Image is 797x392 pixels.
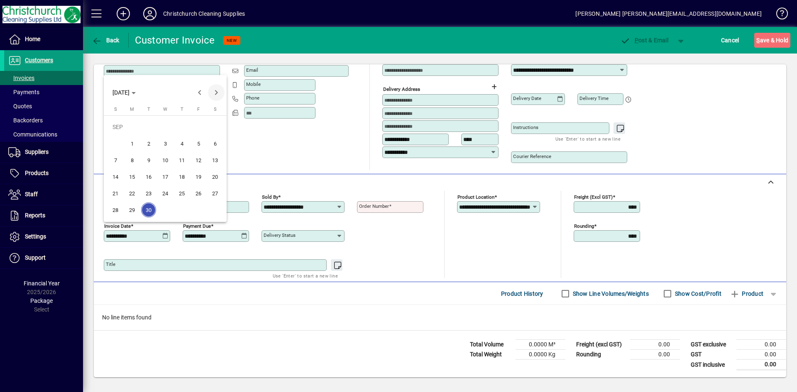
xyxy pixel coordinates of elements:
button: Wed Sep 24 2025 [157,185,174,202]
span: 16 [141,169,156,184]
button: Tue Sep 16 2025 [140,168,157,185]
button: Thu Sep 25 2025 [174,185,190,202]
span: 13 [208,153,222,168]
button: Sat Sep 06 2025 [207,135,223,152]
button: Wed Sep 10 2025 [157,152,174,168]
button: Mon Sep 08 2025 [124,152,140,168]
button: Sat Sep 27 2025 [207,185,223,202]
span: 2 [141,136,156,151]
button: Sat Sep 20 2025 [207,168,223,185]
span: 23 [141,186,156,201]
span: S [114,107,117,112]
button: Tue Sep 23 2025 [140,185,157,202]
span: 20 [208,169,222,184]
span: F [197,107,200,112]
button: Choose month and year [109,85,139,100]
span: 26 [191,186,206,201]
button: Fri Sep 19 2025 [190,168,207,185]
span: S [214,107,217,112]
span: 5 [191,136,206,151]
span: W [163,107,167,112]
span: 7 [108,153,123,168]
button: Tue Sep 02 2025 [140,135,157,152]
button: Thu Sep 18 2025 [174,168,190,185]
span: M [130,107,134,112]
span: 29 [125,202,139,217]
span: 21 [108,186,123,201]
button: Thu Sep 04 2025 [174,135,190,152]
span: T [181,107,183,112]
button: Tue Sep 30 2025 [140,202,157,218]
span: 30 [141,202,156,217]
span: 12 [191,153,206,168]
button: Sun Sep 14 2025 [107,168,124,185]
td: SEP [107,119,223,135]
button: Thu Sep 11 2025 [174,152,190,168]
span: 24 [158,186,173,201]
span: 1 [125,136,139,151]
button: Previous month [191,84,208,101]
span: T [147,107,150,112]
span: 25 [174,186,189,201]
span: 19 [191,169,206,184]
button: Sat Sep 13 2025 [207,152,223,168]
span: 6 [208,136,222,151]
span: 22 [125,186,139,201]
span: 28 [108,202,123,217]
button: Mon Sep 15 2025 [124,168,140,185]
span: 14 [108,169,123,184]
span: 10 [158,153,173,168]
button: Wed Sep 03 2025 [157,135,174,152]
span: 18 [174,169,189,184]
button: Next month [208,84,225,101]
span: 11 [174,153,189,168]
span: 3 [158,136,173,151]
button: Sun Sep 28 2025 [107,202,124,218]
span: 4 [174,136,189,151]
button: Tue Sep 09 2025 [140,152,157,168]
button: Fri Sep 05 2025 [190,135,207,152]
span: 9 [141,153,156,168]
button: Fri Sep 26 2025 [190,185,207,202]
button: Fri Sep 12 2025 [190,152,207,168]
button: Mon Sep 22 2025 [124,185,140,202]
button: Wed Sep 17 2025 [157,168,174,185]
span: [DATE] [112,89,130,96]
span: 8 [125,153,139,168]
button: Mon Sep 29 2025 [124,202,140,218]
button: Sun Sep 07 2025 [107,152,124,168]
span: 17 [158,169,173,184]
span: 15 [125,169,139,184]
button: Sun Sep 21 2025 [107,185,124,202]
span: 27 [208,186,222,201]
button: Mon Sep 01 2025 [124,135,140,152]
